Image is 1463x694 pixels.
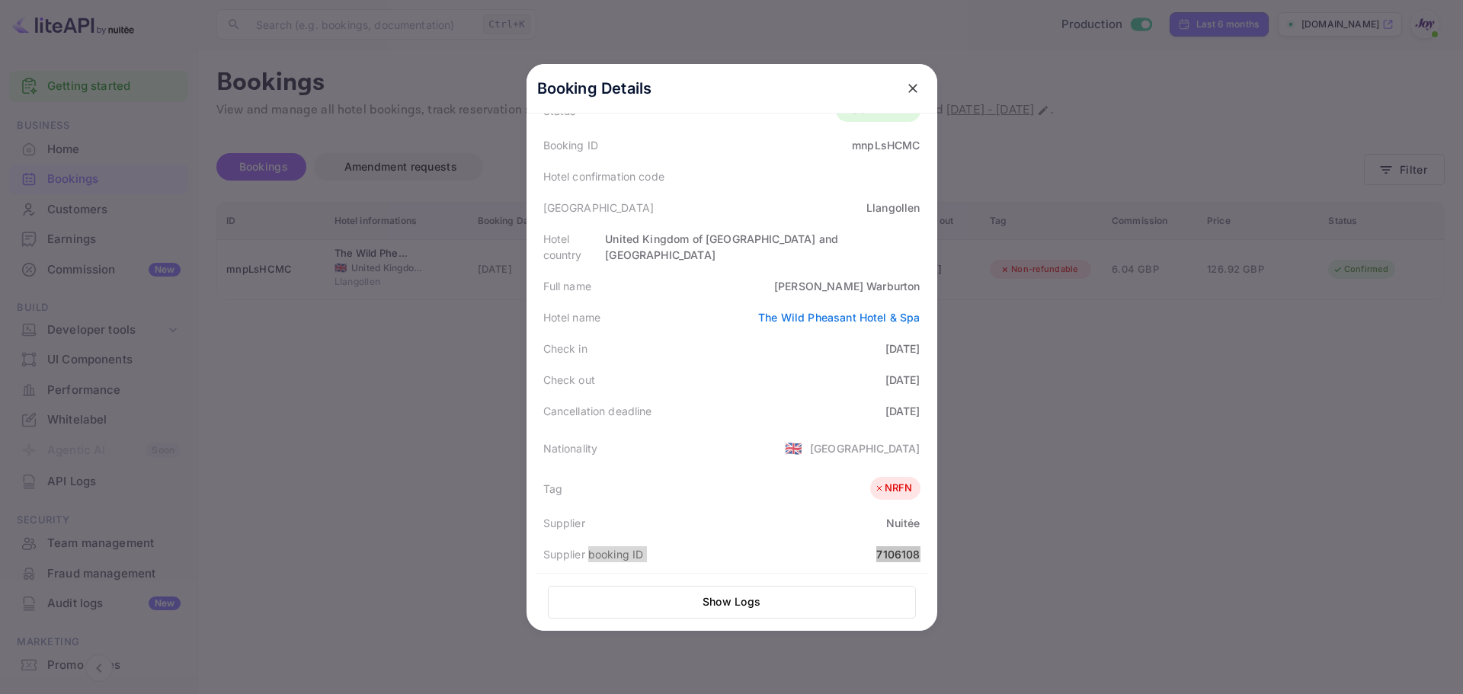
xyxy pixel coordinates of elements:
[605,231,920,263] div: United Kingdom of [GEOGRAPHIC_DATA] and [GEOGRAPHIC_DATA]
[852,137,920,153] div: mnpLsHCMC
[543,278,591,294] div: Full name
[543,168,664,184] div: Hotel confirmation code
[548,586,916,619] button: Show Logs
[543,309,601,325] div: Hotel name
[543,231,606,263] div: Hotel country
[874,481,913,496] div: NRFN
[885,403,920,419] div: [DATE]
[785,434,802,462] span: United States
[774,278,920,294] div: [PERSON_NAME] Warburton
[543,403,652,419] div: Cancellation deadline
[537,77,652,100] p: Booking Details
[810,440,920,456] div: [GEOGRAPHIC_DATA]
[876,546,920,562] div: 7106108
[543,515,585,531] div: Supplier
[885,341,920,357] div: [DATE]
[886,515,920,531] div: Nuitée
[543,137,599,153] div: Booking ID
[543,372,595,388] div: Check out
[758,311,920,324] a: The Wild Pheasant Hotel & Spa
[543,440,598,456] div: Nationality
[866,200,920,216] div: Llangollen
[885,372,920,388] div: [DATE]
[543,341,587,357] div: Check in
[543,546,644,562] div: Supplier booking ID
[543,481,562,497] div: Tag
[543,200,655,216] div: [GEOGRAPHIC_DATA]
[899,75,927,102] button: close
